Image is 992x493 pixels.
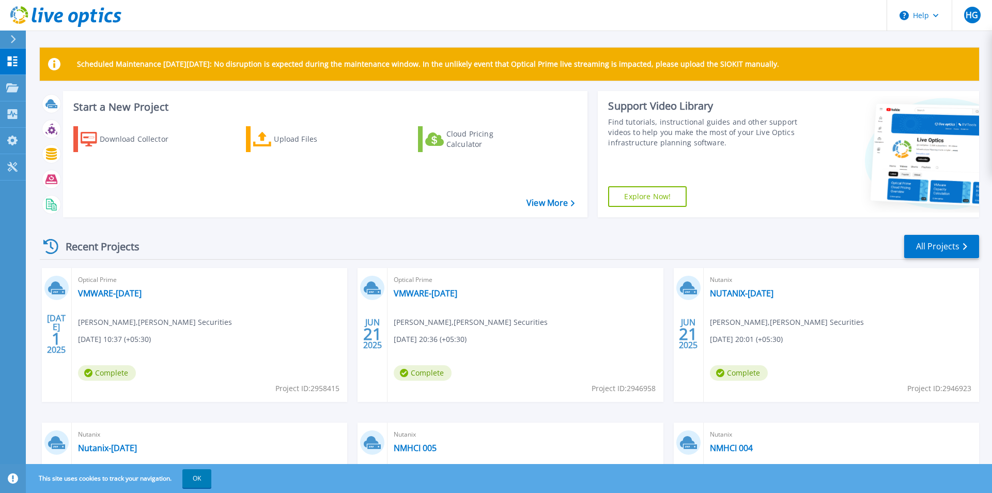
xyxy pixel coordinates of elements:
[608,117,802,148] div: Find tutorials, instructional guides and other support videos to help you make the most of your L...
[710,429,973,440] span: Nutanix
[78,443,137,453] a: Nutanix-[DATE]
[73,101,575,113] h3: Start a New Project
[47,315,66,353] div: [DATE] 2025
[78,365,136,381] span: Complete
[73,126,189,152] a: Download Collector
[246,126,361,152] a: Upload Files
[28,469,211,488] span: This site uses cookies to track your navigation.
[100,129,182,150] div: Download Collector
[710,317,864,328] span: [PERSON_NAME] , [PERSON_NAME] Securities
[78,334,151,345] span: [DATE] 10:37 (+05:30)
[608,186,687,207] a: Explore Now!
[52,334,61,343] span: 1
[363,330,382,338] span: 21
[182,469,211,488] button: OK
[679,330,698,338] span: 21
[418,126,533,152] a: Cloud Pricing Calculator
[710,334,783,345] span: [DATE] 20:01 (+05:30)
[966,11,978,19] span: HG
[907,383,971,394] span: Project ID: 2946923
[394,429,657,440] span: Nutanix
[394,443,437,453] a: NMHCI 005
[78,288,142,298] a: VMWARE-[DATE]
[394,334,467,345] span: [DATE] 20:36 (+05:30)
[710,288,773,298] a: NUTANIX-[DATE]
[678,315,698,353] div: JUN 2025
[394,317,548,328] span: [PERSON_NAME] , [PERSON_NAME] Securities
[710,365,768,381] span: Complete
[394,288,457,298] a: VMWARE-[DATE]
[363,315,382,353] div: JUN 2025
[275,383,339,394] span: Project ID: 2958415
[710,274,973,286] span: Nutanix
[592,383,656,394] span: Project ID: 2946958
[78,429,341,440] span: Nutanix
[446,129,529,150] div: Cloud Pricing Calculator
[394,365,452,381] span: Complete
[608,99,802,113] div: Support Video Library
[904,235,979,258] a: All Projects
[274,129,357,150] div: Upload Files
[710,443,753,453] a: NMHCI 004
[526,198,575,208] a: View More
[394,274,657,286] span: Optical Prime
[78,274,341,286] span: Optical Prime
[78,317,232,328] span: [PERSON_NAME] , [PERSON_NAME] Securities
[40,234,153,259] div: Recent Projects
[77,60,779,68] p: Scheduled Maintenance [DATE][DATE]: No disruption is expected during the maintenance window. In t...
